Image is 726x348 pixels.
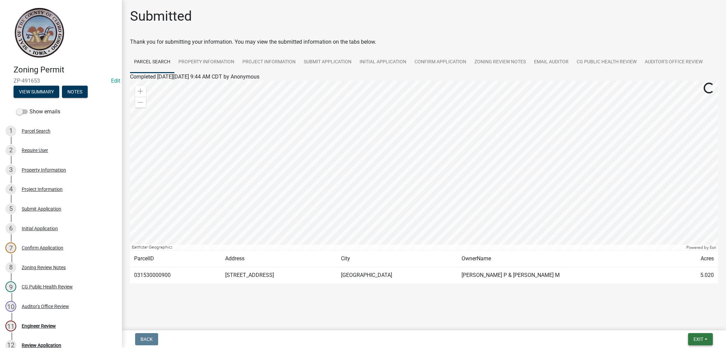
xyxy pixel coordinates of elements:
div: 11 [5,321,16,331]
wm-modal-confirm: Summary [14,89,59,95]
span: Exit [693,336,703,342]
div: Property Information [22,168,66,172]
div: CG Public Health Review [22,284,73,289]
img: Cerro Gordo County, Iowa [14,7,65,58]
a: Esri [710,245,716,250]
div: 4 [5,184,16,195]
label: Show emails [16,108,60,116]
td: [GEOGRAPHIC_DATA] [337,267,457,284]
div: 9 [5,281,16,292]
div: Parcel Search [22,129,50,133]
a: CG Public Health Review [573,51,641,73]
div: Project Information [22,187,63,192]
div: Review Application [22,343,61,348]
div: 10 [5,301,16,312]
a: Zoning Review Notes [470,51,530,73]
div: Submit Application [22,206,61,211]
div: Zoom in [135,86,146,97]
a: Initial Application [356,51,410,73]
td: Address [221,251,337,267]
button: Back [135,333,158,345]
a: Auditor's Office Review [641,51,707,73]
div: Powered by [685,245,718,250]
div: 6 [5,223,16,234]
div: 5 [5,203,16,214]
div: 3 [5,165,16,175]
h1: Submitted [130,8,192,24]
div: 7 [5,242,16,253]
span: ZP-491653 [14,78,108,84]
td: 5.020 [674,267,718,284]
div: Auditor's Office Review [22,304,69,309]
div: Engineer Review [22,324,56,328]
a: Email Auditor [530,51,573,73]
a: Confirm Application [410,51,470,73]
div: Earthstar Geographics [130,245,685,250]
div: Zoom out [135,97,146,108]
span: Back [141,336,153,342]
td: [STREET_ADDRESS] [221,267,337,284]
a: Parcel Search [130,51,174,73]
button: Exit [688,333,713,345]
div: Thank you for submitting your information. You may view the submitted information on the tabs below. [130,38,718,46]
a: Edit [111,78,120,84]
td: ParcelID [130,251,221,267]
div: 2 [5,145,16,156]
h4: Zoning Permit [14,65,116,75]
td: City [337,251,457,267]
button: Notes [62,86,88,98]
a: Submit Application [300,51,356,73]
td: [PERSON_NAME] P & [PERSON_NAME] M [457,267,674,284]
span: Completed [DATE][DATE] 9:44 AM CDT by Anonymous [130,73,259,80]
td: 031530000900 [130,267,221,284]
div: Zoning Review Notes [22,265,66,270]
div: Initial Application [22,226,58,231]
div: 1 [5,126,16,136]
div: Confirm Application [22,245,63,250]
td: OwnerName [457,251,674,267]
wm-modal-confirm: Notes [62,89,88,95]
button: View Summary [14,86,59,98]
div: 8 [5,262,16,273]
div: Require User [22,148,48,153]
wm-modal-confirm: Edit Application Number [111,78,120,84]
a: Property Information [174,51,238,73]
td: Acres [674,251,718,267]
a: Project Information [238,51,300,73]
